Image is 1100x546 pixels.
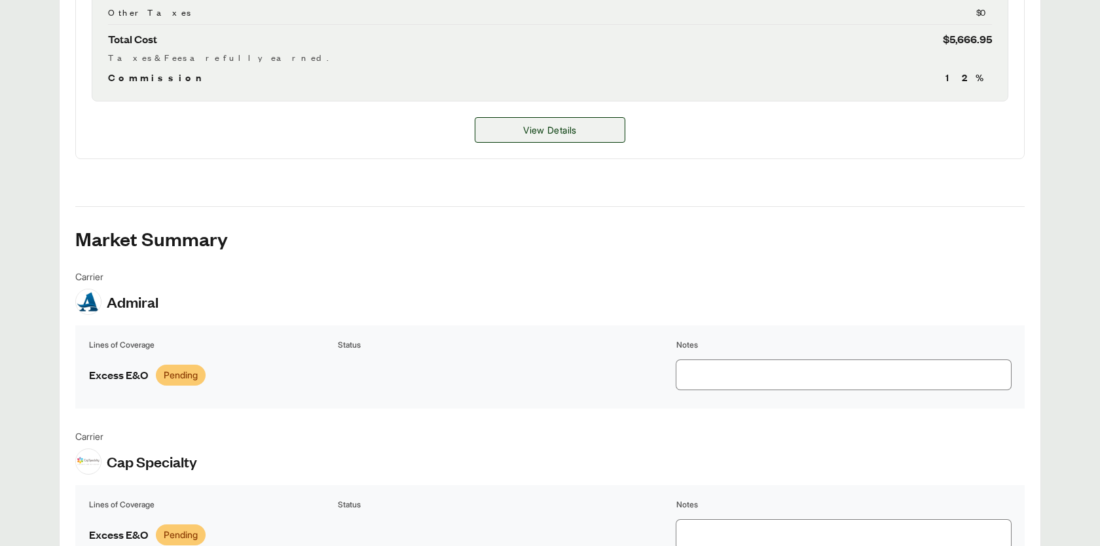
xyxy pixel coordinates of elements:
span: Carrier [75,429,197,443]
span: Excess E&O [89,366,148,384]
span: Pending [156,365,206,386]
th: Lines of Coverage [88,338,335,352]
span: 12 % [945,69,992,85]
th: Notes [676,338,1012,352]
th: Notes [676,498,1012,511]
img: Admiral [76,289,101,314]
th: Status [337,338,673,352]
span: Total Cost [108,30,157,48]
button: View Details [475,117,625,143]
h2: Market Summary [75,228,1025,249]
span: $0 [976,5,992,19]
span: Commission [108,69,208,85]
span: Excess E&O [89,526,148,543]
div: Taxes & Fees are fully earned. [108,50,992,64]
span: Other Taxes [108,5,191,19]
a: Pantheon details [475,117,625,143]
span: Cap Specialty [107,452,197,471]
span: View Details [523,123,576,137]
span: Carrier [75,270,158,283]
span: Pending [156,524,206,545]
img: Cap Specialty [76,456,101,466]
span: $5,666.95 [943,30,992,48]
th: Lines of Coverage [88,498,335,511]
th: Status [337,498,673,511]
span: Admiral [107,292,158,312]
